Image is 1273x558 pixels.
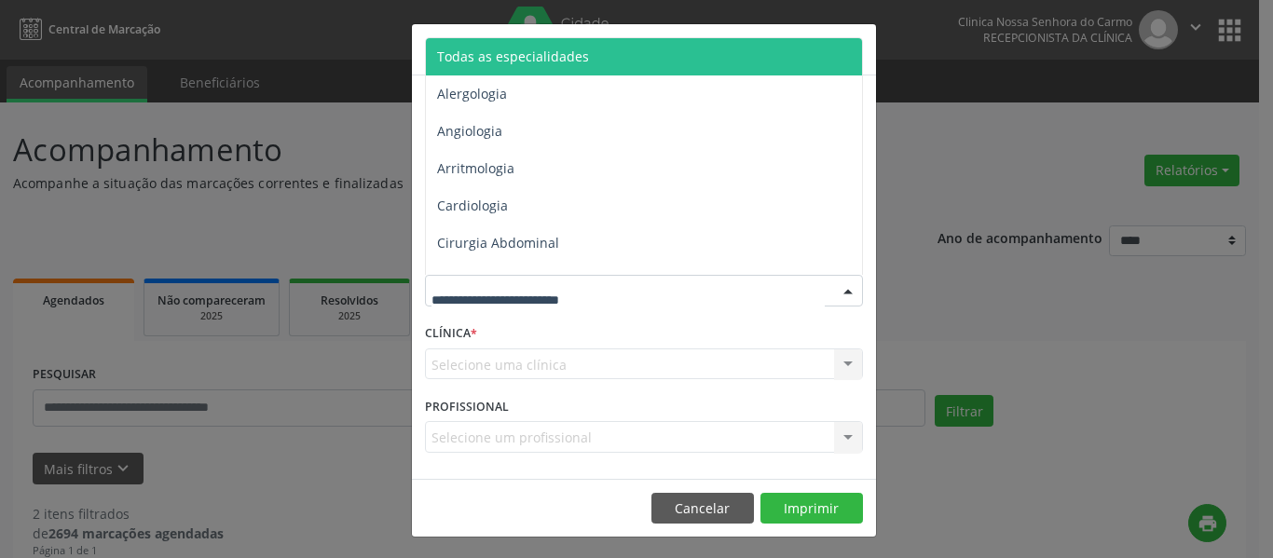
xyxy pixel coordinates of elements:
h5: Relatório de agendamentos [425,37,638,61]
span: Arritmologia [437,159,514,177]
span: Alergologia [437,85,507,102]
button: Close [839,24,876,70]
button: Imprimir [760,493,863,524]
label: CLÍNICA [425,320,477,348]
span: Cirurgia Bariatrica [437,271,552,289]
label: PROFISSIONAL [425,392,509,421]
span: Cirurgia Abdominal [437,234,559,252]
button: Cancelar [651,493,754,524]
span: Todas as especialidades [437,48,589,65]
span: Cardiologia [437,197,508,214]
span: Angiologia [437,122,502,140]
